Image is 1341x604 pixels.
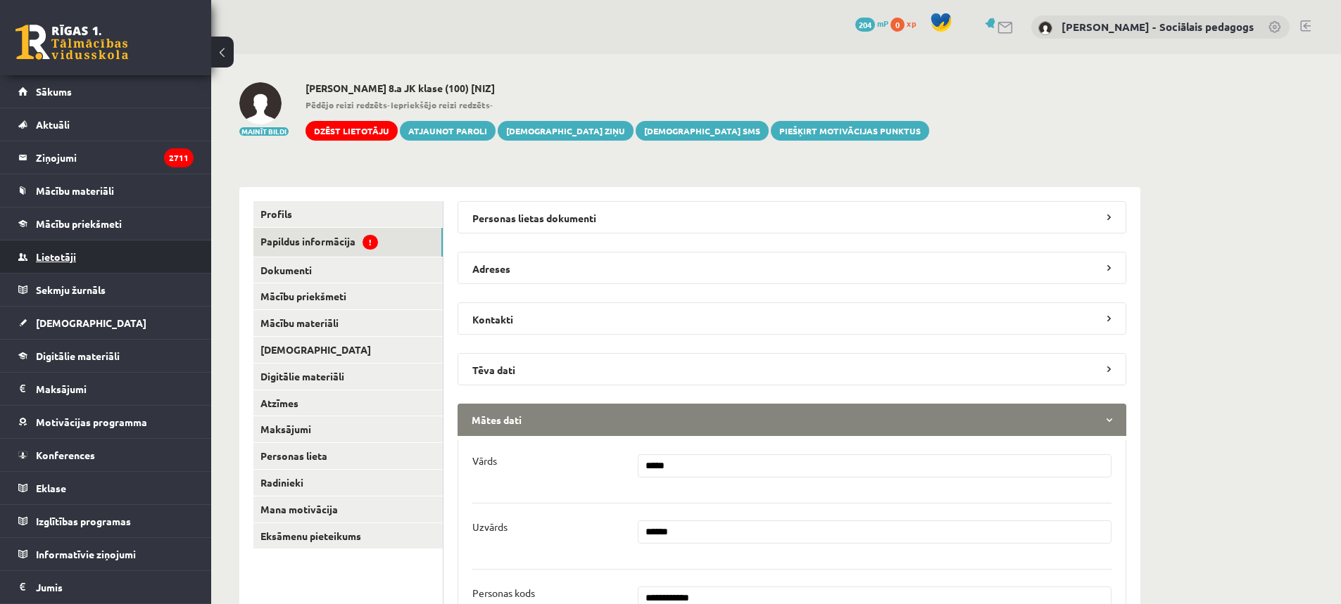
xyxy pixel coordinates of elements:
span: 0 [890,18,905,32]
a: Eklase [18,472,194,504]
a: Sākums [18,75,194,108]
a: Lietotāji [18,240,194,273]
a: [DEMOGRAPHIC_DATA] ziņu [498,121,634,141]
span: Eklase [36,482,66,494]
button: Mainīt bildi [239,127,289,136]
a: Rīgas 1. Tālmācības vidusskola [15,25,128,60]
img: Dagnija Gaubšteina - Sociālais pedagogs [1038,21,1052,35]
a: [DEMOGRAPHIC_DATA] [253,337,443,363]
a: Maksājumi [253,416,443,442]
span: 204 [855,18,875,32]
a: Digitālie materiāli [253,364,443,390]
span: - - [306,98,929,111]
a: Profils [253,201,443,227]
a: Papildus informācija! [253,228,443,257]
legend: Personas lietas dokumenti [458,201,1126,233]
a: Dzēst lietotāju [306,121,398,141]
span: Sekmju žurnāls [36,283,106,296]
a: [DEMOGRAPHIC_DATA] SMS [636,121,769,141]
legend: Kontakti [458,302,1126,335]
span: Motivācijas programma [36,416,147,428]
span: xp [907,18,916,29]
a: Aktuāli [18,108,194,141]
span: Mācību priekšmeti [36,217,122,230]
span: Digitālie materiāli [36,349,120,362]
a: Mācību priekšmeti [253,283,443,309]
a: Eksāmenu pieteikums [253,523,443,549]
a: 0 xp [890,18,923,29]
p: Vārds [472,454,497,467]
span: Izglītības programas [36,515,131,527]
span: Konferences [36,449,95,461]
a: 204 mP [855,18,888,29]
a: Informatīvie ziņojumi [18,538,194,570]
span: [DEMOGRAPHIC_DATA] [36,316,146,329]
a: Mācību priekšmeti [18,207,194,240]
p: Uzvārds [472,520,508,533]
a: Dokumenti [253,257,443,283]
a: [DEMOGRAPHIC_DATA] [18,307,194,339]
a: Ziņojumi2711 [18,141,194,174]
a: Piešķirt motivācijas punktus [771,121,929,141]
a: Digitālie materiāli [18,340,194,372]
b: Iepriekšējo reizi redzēts [391,99,490,110]
span: mP [877,18,888,29]
a: [PERSON_NAME] - Sociālais pedagogs [1062,20,1254,34]
span: Lietotāji [36,250,76,263]
a: Personas lieta [253,443,443,469]
legend: Mātes dati [458,404,1126,436]
a: Maksājumi [18,373,194,405]
p: Personas kods [472,586,535,599]
legend: Adreses [458,252,1126,284]
b: Pēdējo reizi redzēts [306,99,387,110]
a: Jumis [18,571,194,603]
a: Motivācijas programma [18,406,194,438]
span: Aktuāli [36,118,70,131]
i: 2711 [164,148,194,167]
a: Mana motivācija [253,496,443,522]
legend: Maksājumi [36,373,194,405]
legend: Tēva dati [458,353,1126,385]
a: Izglītības programas [18,505,194,537]
a: Atjaunot paroli [400,121,496,141]
span: ! [363,235,378,250]
a: Mācību materiāli [18,174,194,207]
a: Atzīmes [253,390,443,416]
legend: Ziņojumi [36,141,194,174]
a: Konferences [18,439,194,471]
span: Sākums [36,85,72,98]
span: Informatīvie ziņojumi [36,548,136,560]
img: Megija Brante [239,82,282,124]
span: Jumis [36,581,63,593]
h2: [PERSON_NAME] 8.a JK klase (100) [NIZ] [306,82,929,94]
span: Mācību materiāli [36,184,114,197]
a: Radinieki [253,470,443,496]
a: Sekmju žurnāls [18,274,194,306]
a: Mācību materiāli [253,310,443,336]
